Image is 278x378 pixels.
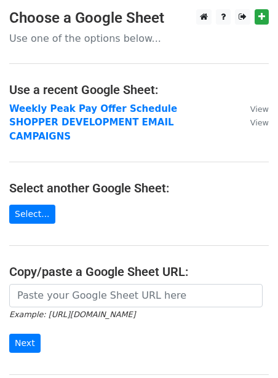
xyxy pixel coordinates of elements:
input: Next [9,334,41,353]
a: Select... [9,205,55,224]
small: Example: [URL][DOMAIN_NAME] [9,310,135,319]
small: View [250,104,269,114]
h4: Select another Google Sheet: [9,181,269,195]
small: View [250,118,269,127]
h3: Choose a Google Sheet [9,9,269,27]
input: Paste your Google Sheet URL here [9,284,263,307]
h4: Use a recent Google Sheet: [9,82,269,97]
a: View [238,103,269,114]
p: Use one of the options below... [9,32,269,45]
a: SHOPPER DEVELOPMENT EMAIL CAMPAIGNS [9,117,174,142]
a: Weekly Peak Pay Offer Schedule [9,103,177,114]
h4: Copy/paste a Google Sheet URL: [9,264,269,279]
a: View [238,117,269,128]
